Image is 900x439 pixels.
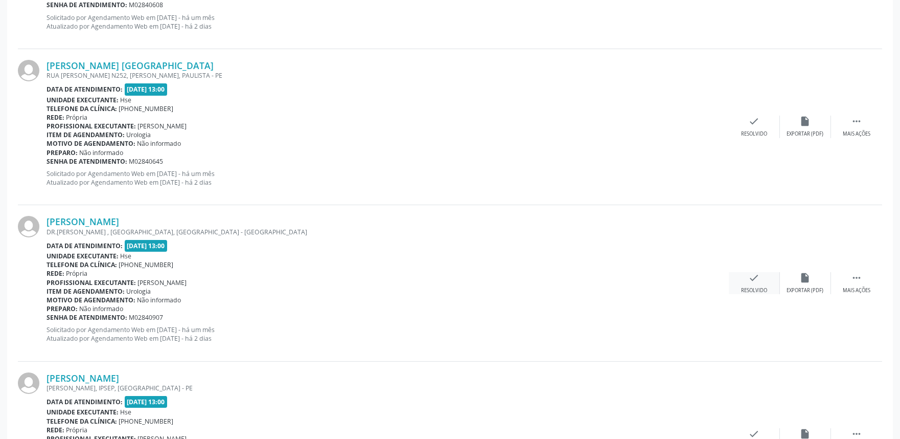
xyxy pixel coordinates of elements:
div: Mais ações [843,287,870,294]
div: Mais ações [843,130,870,138]
b: Senha de atendimento: [47,157,127,166]
a: [PERSON_NAME] [47,372,119,384]
span: [PHONE_NUMBER] [119,104,174,113]
i:  [851,272,862,283]
img: img [18,372,39,394]
span: Própria [66,113,88,122]
div: Resolvido [741,130,767,138]
div: Exportar (PDF) [787,130,824,138]
span: Própria [66,426,88,434]
span: Urologia [127,130,151,139]
b: Motivo de agendamento: [47,296,135,304]
b: Rede: [47,426,64,434]
div: [PERSON_NAME], IPSEP, [GEOGRAPHIC_DATA] - PE [47,384,729,392]
span: [DATE] 13:00 [125,83,168,95]
div: Exportar (PDF) [787,287,824,294]
a: [PERSON_NAME] [GEOGRAPHIC_DATA] [47,60,214,71]
b: Preparo: [47,304,78,313]
b: Rede: [47,113,64,122]
span: [DATE] 13:00 [125,240,168,252]
p: Solicitado por Agendamento Web em [DATE] - há um mês Atualizado por Agendamento Web em [DATE] - h... [47,325,729,343]
div: DR.[PERSON_NAME] , [GEOGRAPHIC_DATA], [GEOGRAPHIC_DATA] - [GEOGRAPHIC_DATA] [47,228,729,236]
span: [DATE] 13:00 [125,396,168,408]
div: Resolvido [741,287,767,294]
b: Data de atendimento: [47,242,123,250]
b: Telefone da clínica: [47,260,117,269]
b: Item de agendamento: [47,130,125,139]
b: Senha de atendimento: [47,313,127,322]
b: Preparo: [47,148,78,157]
b: Profissional executante: [47,122,136,130]
b: Senha de atendimento: [47,1,127,9]
span: Hse [121,96,132,104]
b: Profissional executante: [47,278,136,287]
span: Hse [121,252,132,260]
i: check [749,272,760,283]
img: img [18,216,39,237]
i:  [851,116,862,127]
b: Data de atendimento: [47,398,123,406]
span: [PERSON_NAME] [138,278,187,287]
span: Hse [121,408,132,416]
span: Própria [66,269,88,278]
b: Unidade executante: [47,408,119,416]
span: Não informado [80,148,124,157]
div: RUA [PERSON_NAME] N252, [PERSON_NAME], PAULISTA - PE [47,71,729,80]
b: Unidade executante: [47,96,119,104]
span: M02840907 [129,313,164,322]
i: insert_drive_file [800,116,811,127]
span: Não informado [137,296,181,304]
b: Unidade executante: [47,252,119,260]
i: check [749,116,760,127]
a: [PERSON_NAME] [47,216,119,227]
span: Não informado [137,139,181,148]
span: [PERSON_NAME] [138,122,187,130]
span: Urologia [127,287,151,296]
p: Solicitado por Agendamento Web em [DATE] - há um mês Atualizado por Agendamento Web em [DATE] - h... [47,169,729,187]
b: Motivo de agendamento: [47,139,135,148]
span: M02840608 [129,1,164,9]
b: Telefone da clínica: [47,104,117,113]
b: Item de agendamento: [47,287,125,296]
span: Não informado [80,304,124,313]
b: Telefone da clínica: [47,417,117,426]
span: M02840645 [129,157,164,166]
p: Solicitado por Agendamento Web em [DATE] - há um mês Atualizado por Agendamento Web em [DATE] - h... [47,13,729,31]
b: Data de atendimento: [47,85,123,94]
span: [PHONE_NUMBER] [119,260,174,269]
span: [PHONE_NUMBER] [119,417,174,426]
i: insert_drive_file [800,272,811,283]
img: img [18,60,39,81]
b: Rede: [47,269,64,278]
